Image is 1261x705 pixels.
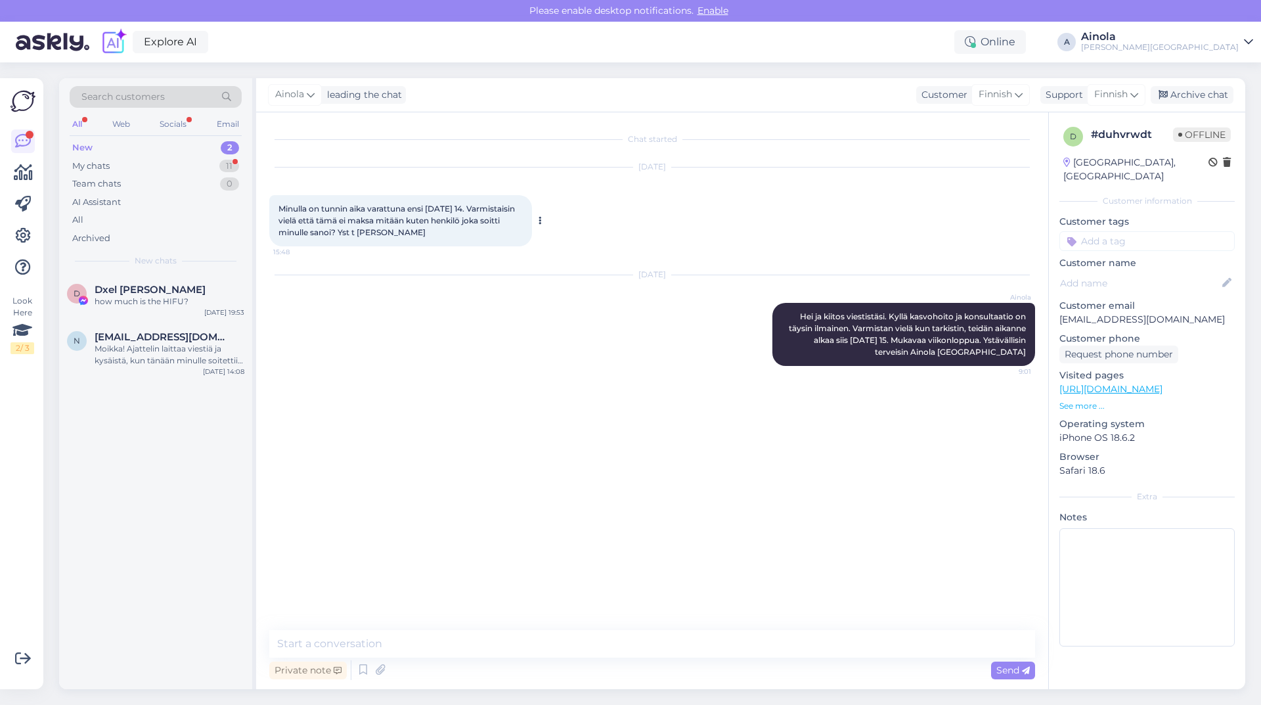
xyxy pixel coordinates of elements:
[157,116,189,133] div: Socials
[11,295,34,354] div: Look Here
[1059,417,1235,431] p: Operating system
[1059,511,1235,524] p: Notes
[95,284,206,296] span: Dxel Tiamzon-Ibarra
[72,232,110,245] div: Archived
[1059,464,1235,478] p: Safari 18.6
[1151,86,1233,104] div: Archive chat
[694,5,732,16] span: Enable
[1059,450,1235,464] p: Browser
[72,141,93,154] div: New
[1059,195,1235,207] div: Customer information
[1059,369,1235,382] p: Visited pages
[220,177,239,191] div: 0
[982,367,1031,376] span: 9:01
[1081,32,1239,42] div: Ainola
[1059,332,1235,346] p: Customer phone
[954,30,1026,54] div: Online
[72,214,83,227] div: All
[95,296,244,307] div: how much is the HIFU?
[95,331,231,343] span: nelli.harjula@hotmail.com
[1059,299,1235,313] p: Customer email
[1040,88,1083,102] div: Support
[1059,383,1162,395] a: [URL][DOMAIN_NAME]
[1091,127,1173,143] div: # duhvrwdt
[269,269,1035,281] div: [DATE]
[72,160,110,173] div: My chats
[916,88,967,102] div: Customer
[204,307,244,317] div: [DATE] 19:53
[322,88,402,102] div: leading the chat
[269,161,1035,173] div: [DATE]
[74,288,80,298] span: D
[221,141,239,154] div: 2
[996,664,1030,676] span: Send
[269,662,347,679] div: Private note
[278,204,517,237] span: Minulla on tunnin aika varattuna ensi [DATE] 14. Varmistaisin vielä että tämä ei maksa mitään kut...
[135,255,177,267] span: New chats
[789,311,1028,357] span: Hei ja kiitos viestistäsi. Kyllä kasvohoito ja konsultaatio on täysin ilmainen. Varmistan vielä k...
[11,89,35,114] img: Askly Logo
[1057,33,1076,51] div: A
[1059,431,1235,445] p: iPhone OS 18.6.2
[203,367,244,376] div: [DATE] 14:08
[11,342,34,354] div: 2 / 3
[72,196,121,209] div: AI Assistant
[72,177,121,191] div: Team chats
[979,87,1012,102] span: Finnish
[982,292,1031,302] span: Ainola
[273,247,322,257] span: 15:48
[1063,156,1208,183] div: [GEOGRAPHIC_DATA], [GEOGRAPHIC_DATA]
[1173,127,1231,142] span: Offline
[1059,400,1235,412] p: See more ...
[70,116,85,133] div: All
[219,160,239,173] div: 11
[1081,32,1253,53] a: Ainola[PERSON_NAME][GEOGRAPHIC_DATA]
[1059,346,1178,363] div: Request phone number
[214,116,242,133] div: Email
[110,116,133,133] div: Web
[81,90,165,104] span: Search customers
[1059,215,1235,229] p: Customer tags
[95,343,244,367] div: Moikka! Ajattelin laittaa viestiä ja kysäistä, kun tänään minulle soitettiin numerosta [PHONE_NUM...
[275,87,304,102] span: Ainola
[1059,231,1235,251] input: Add a tag
[1070,131,1076,141] span: d
[1060,276,1220,290] input: Add name
[1059,313,1235,327] p: [EMAIL_ADDRESS][DOMAIN_NAME]
[1059,256,1235,270] p: Customer name
[1094,87,1128,102] span: Finnish
[100,28,127,56] img: explore-ai
[133,31,208,53] a: Explore AI
[74,336,80,346] span: n
[1081,42,1239,53] div: [PERSON_NAME][GEOGRAPHIC_DATA]
[269,133,1035,145] div: Chat started
[1059,491,1235,503] div: Extra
